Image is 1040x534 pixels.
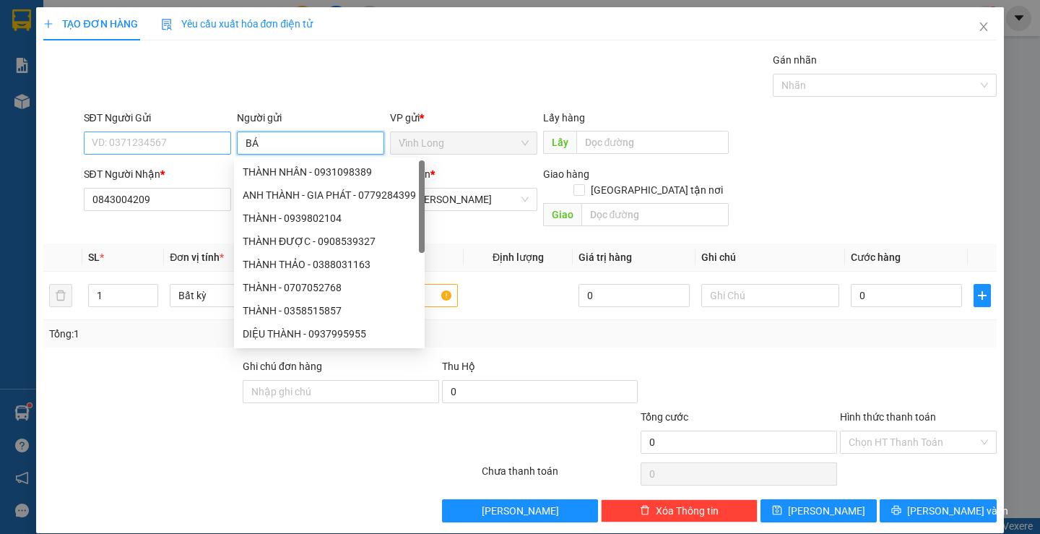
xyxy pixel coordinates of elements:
[760,499,877,522] button: save[PERSON_NAME]
[12,12,84,47] div: Vĩnh Long
[88,251,100,263] span: SL
[234,207,425,230] div: THÀNH - 0939802104
[772,505,782,517] span: save
[543,203,581,226] span: Giao
[234,253,425,276] div: THÀNH THẢO - 0388031163
[978,21,989,33] span: close
[243,257,416,272] div: THÀNH THẢO - 0388031163
[480,463,640,488] div: Chưa thanh toán
[234,276,425,299] div: THÀNH - 0707052768
[170,251,224,263] span: Đơn vị tính
[243,380,439,403] input: Ghi chú đơn hàng
[773,54,817,66] label: Gán nhãn
[243,187,416,203] div: ANH THÀNH - GIA PHÁT - 0779284399
[234,230,425,253] div: THÀNH ĐƯỢC - 0908539327
[161,18,313,30] span: Yêu cầu xuất hóa đơn điện tử
[243,233,416,249] div: THÀNH ĐƯỢC - 0908539327
[94,64,209,85] div: 0948754644
[581,203,729,226] input: Dọc đường
[243,280,416,296] div: THÀNH - 0707052768
[243,303,416,319] div: THÀNH - 0358515857
[601,499,758,522] button: deleteXóa Thông tin
[543,112,585,124] span: Lấy hàng
[94,12,209,47] div: TP. [PERSON_NAME]
[442,361,475,372] span: Thu Hộ
[243,326,416,342] div: DIỆU THÀNH - 0937995955
[493,251,544,263] span: Định lượng
[49,326,402,342] div: Tổng: 1
[695,244,845,272] th: Ghi chú
[963,7,1004,48] button: Close
[243,210,416,226] div: THÀNH - 0939802104
[161,19,173,30] img: icon
[578,284,690,307] input: 0
[656,503,719,519] span: Xóa Thông tin
[974,284,991,307] button: plus
[94,47,209,64] div: TIẾN
[49,284,72,307] button: delete
[788,503,865,519] span: [PERSON_NAME]
[243,361,322,372] label: Ghi chú đơn hàng
[585,182,729,198] span: [GEOGRAPHIC_DATA] tận nơi
[701,284,839,307] input: Ghi Chú
[880,499,996,522] button: printer[PERSON_NAME] và In
[12,14,35,29] span: Gửi:
[907,503,1008,519] span: [PERSON_NAME] và In
[234,184,425,207] div: ANH THÀNH - GIA PHÁT - 0779284399
[891,505,901,517] span: printer
[43,19,53,29] span: plus
[576,131,729,154] input: Dọc đường
[237,110,384,126] div: Người gửi
[84,110,231,126] div: SĐT Người Gửi
[974,290,990,301] span: plus
[234,322,425,345] div: DIỆU THÀNH - 0937995955
[543,168,589,180] span: Giao hàng
[390,110,537,126] div: VP gửi
[178,285,299,306] span: Bất kỳ
[840,411,936,423] label: Hình thức thanh toán
[578,251,632,263] span: Giá trị hàng
[84,166,231,182] div: SĐT Người Nhận
[442,499,599,522] button: [PERSON_NAME]
[641,411,688,423] span: Tổng cước
[234,160,425,184] div: THÀNH NHÂN - 0931098389
[43,18,137,30] span: TẠO ĐƠN HÀNG
[243,164,416,180] div: THÀNH NHÂN - 0931098389
[234,299,425,322] div: THÀNH - 0358515857
[543,131,576,154] span: Lấy
[482,503,559,519] span: [PERSON_NAME]
[399,189,529,210] span: TP. Hồ Chí Minh
[94,14,129,29] span: Nhận:
[851,251,901,263] span: Cước hàng
[12,47,84,116] div: BÁN LẺ KHÔNG GIAO HOÁ ĐƠN
[399,132,529,154] span: Vĩnh Long
[640,505,650,517] span: delete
